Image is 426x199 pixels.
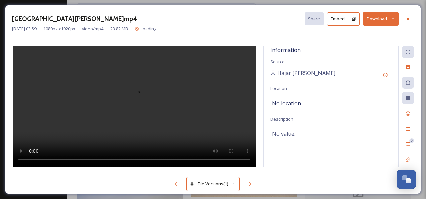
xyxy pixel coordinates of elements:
[270,46,301,54] span: Information
[272,99,301,107] span: No location
[277,69,335,77] span: Hajar [PERSON_NAME]
[12,26,37,32] span: [DATE] 03:59
[305,12,324,25] button: Share
[110,26,128,32] span: 23.82 MB
[409,138,414,143] div: 0
[12,14,137,24] h3: [GEOGRAPHIC_DATA][PERSON_NAME]mp4
[82,26,103,32] span: video/mp4
[141,26,159,32] span: Loading...
[270,85,287,91] span: Location
[327,12,348,26] button: Embed
[270,116,293,122] span: Description
[43,26,75,32] span: 1080 px x 1920 px
[363,12,399,26] button: Download
[186,177,240,191] button: File Versions(1)
[272,130,295,138] span: No value.
[397,170,416,189] button: Open Chat
[270,59,285,65] span: Source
